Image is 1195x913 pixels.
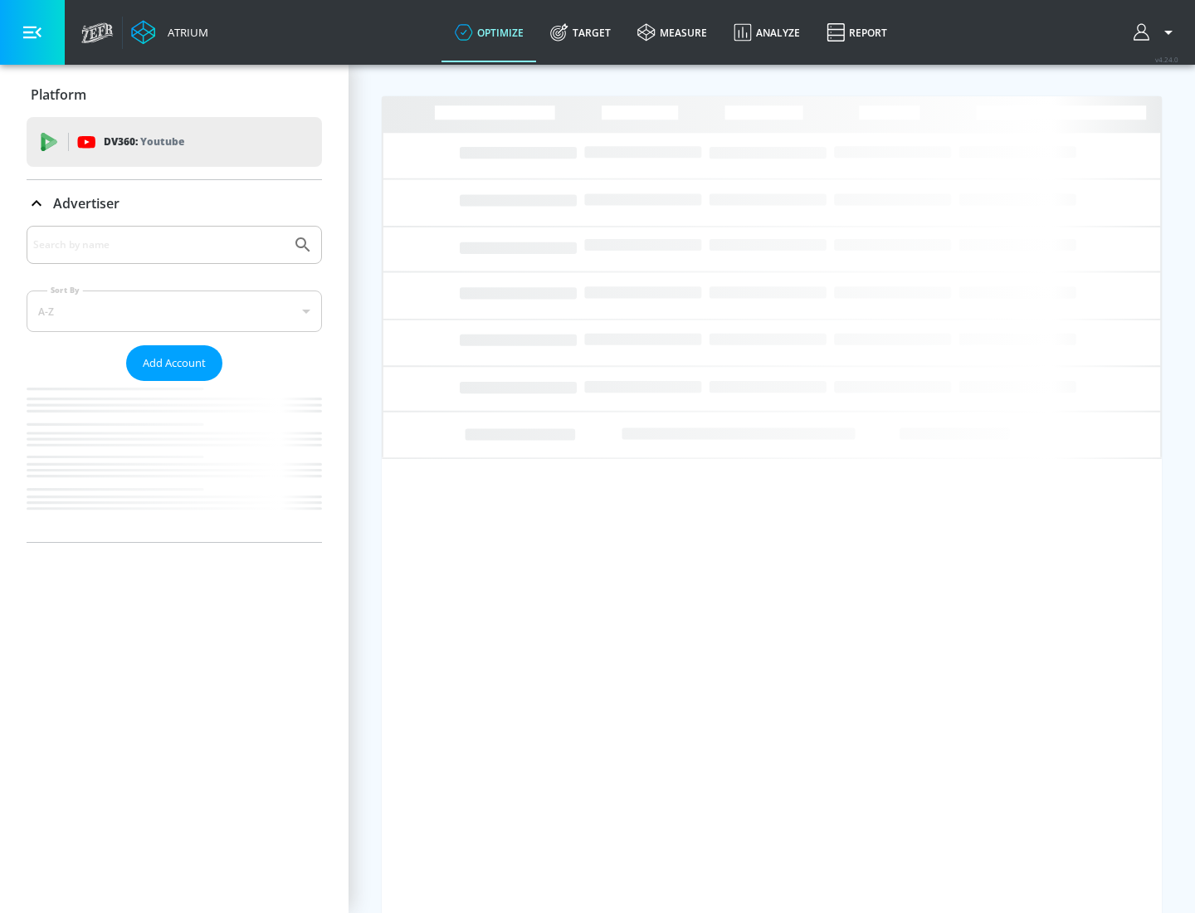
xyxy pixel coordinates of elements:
a: Target [537,2,624,62]
a: Analyze [720,2,813,62]
div: A-Z [27,290,322,332]
input: Search by name [33,234,285,256]
a: Report [813,2,900,62]
a: measure [624,2,720,62]
button: Add Account [126,345,222,381]
div: Platform [27,71,322,118]
p: DV360: [104,133,184,151]
p: Advertiser [53,194,119,212]
div: Advertiser [27,180,322,227]
div: Advertiser [27,226,322,542]
div: Atrium [161,25,208,40]
a: Atrium [131,20,208,45]
span: Add Account [143,354,206,373]
nav: list of Advertiser [27,381,322,542]
span: v 4.24.0 [1155,55,1178,64]
p: Platform [31,85,86,104]
p: Youtube [140,133,184,150]
a: optimize [441,2,537,62]
label: Sort By [47,285,83,295]
div: DV360: Youtube [27,117,322,167]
